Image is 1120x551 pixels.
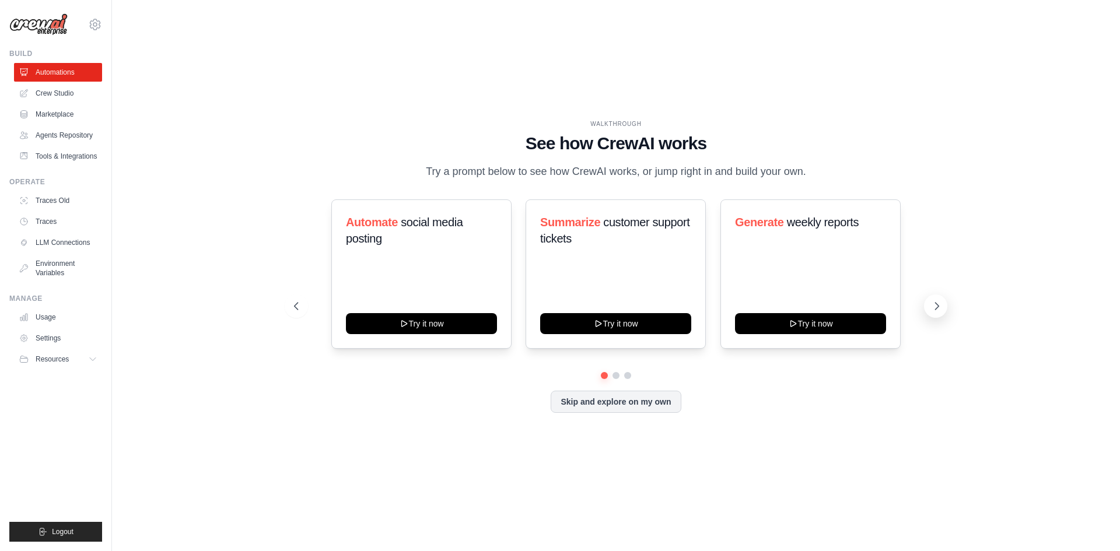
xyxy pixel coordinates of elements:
a: Usage [14,308,102,327]
img: Logo [9,13,68,36]
a: Agents Repository [14,126,102,145]
span: customer support tickets [540,216,689,245]
div: Build [9,49,102,58]
button: Try it now [540,313,691,334]
span: Resources [36,355,69,364]
button: Try it now [346,313,497,334]
span: Logout [52,527,73,536]
a: Crew Studio [14,84,102,103]
span: Generate [735,216,784,229]
div: Manage [9,294,102,303]
span: Summarize [540,216,600,229]
h1: See how CrewAI works [294,133,938,154]
a: Environment Variables [14,254,102,282]
div: WALKTHROUGH [294,120,938,128]
div: Operate [9,177,102,187]
button: Try it now [735,313,886,334]
span: social media posting [346,216,463,245]
a: LLM Connections [14,233,102,252]
span: weekly reports [786,216,858,229]
button: Skip and explore on my own [551,391,681,413]
a: Traces Old [14,191,102,210]
a: Traces [14,212,102,231]
a: Tools & Integrations [14,147,102,166]
p: Try a prompt below to see how CrewAI works, or jump right in and build your own. [420,163,812,180]
div: 聊天小组件 [1062,495,1120,551]
a: Settings [14,329,102,348]
span: Automate [346,216,398,229]
button: Resources [14,350,102,368]
button: Logout [9,522,102,542]
iframe: Chat Widget [1062,495,1120,551]
a: Marketplace [14,105,102,124]
a: Automations [14,63,102,82]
